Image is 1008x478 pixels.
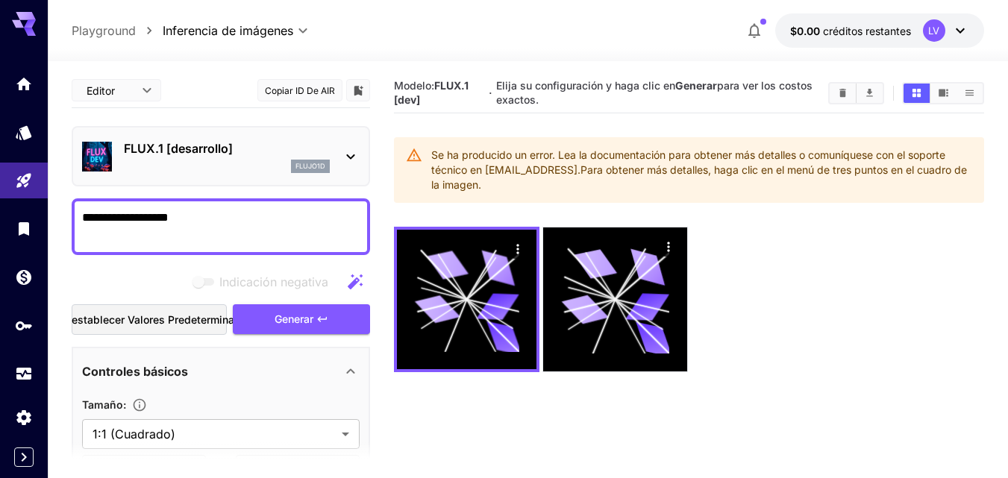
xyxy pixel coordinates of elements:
button: Descargar todo [857,84,883,103]
div: Controles básicos [82,353,360,389]
font: Se ha producido un error. Lea la documentación para obtener más detalles o comuníquese con el sop... [431,148,945,176]
button: Ajuste las dimensiones de la imagen generada especificando su ancho y alto en píxeles, o seleccio... [126,397,153,412]
font: Elija su configuración y haga clic en [496,79,675,92]
font: Generar [275,312,313,325]
font: Generar [675,79,717,92]
font: Para obtener más detalles, haga clic en el menú de tres puntos en el cuadro de la imagen. [431,163,967,191]
font: Inferencia de imágenes [163,23,293,38]
font: FLUX.1 [desarrollo] [124,141,233,156]
div: $0.00 [790,23,911,39]
div: Modelos [15,123,33,142]
div: Patio de juegos [15,172,33,190]
button: Mostrar imágenes en la vista de cuadrícula [904,84,930,103]
button: Mostrar imágenes en la vista de lista [957,84,983,103]
font: Tamaño [82,398,123,411]
font: flujo1d [295,162,325,170]
nav: migaja de pan [72,22,163,40]
button: $0.00LV [775,13,984,48]
button: Mostrar imágenes en vista de video [930,84,957,103]
div: Claves API [15,316,33,335]
a: Playground [72,22,136,40]
font: $0.00 [790,25,820,37]
div: Imágenes clarasDescargar todo [828,82,884,104]
font: Controles básicos [82,364,188,379]
font: LV [928,25,939,37]
font: Copiar ID de AIR [265,85,335,96]
div: Uso [15,365,33,383]
div: Hogar [15,75,33,93]
font: créditos restantes [823,25,911,37]
div: Comportamiento [657,235,680,257]
div: Billetera [15,268,33,286]
font: para ver los costos exactos. [496,79,813,106]
font: Modelo: [394,79,434,92]
button: Generar [233,304,370,335]
div: Mostrar imágenes en la vista de cuadrículaMostrar imágenes en vista de videoMostrar imágenes en l... [902,82,984,104]
button: Imágenes claras [830,84,856,103]
font: FLUX.1 [dev] [394,79,469,106]
button: Copiar ID de AIR [257,79,342,101]
div: Biblioteca [15,219,33,238]
font: : [123,398,126,411]
button: Expand sidebar [14,447,34,467]
div: Comportamiento [507,237,529,260]
div: Ajustes [15,408,33,427]
font: · [489,86,492,101]
font: Editor [87,84,115,97]
button: Restablecer valores predeterminados [72,304,227,335]
font: Indicación negativa [219,274,328,289]
font: 1:1 (Cuadrado) [93,427,175,441]
button: Añadir a la biblioteca [351,81,365,99]
div: FLUX.1 [desarrollo]flujo1d [82,133,360,179]
font: Restablecer valores predeterminados [65,313,253,326]
span: Los mensajes negativos no son compatibles con el modelo seleccionado. [190,273,340,292]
